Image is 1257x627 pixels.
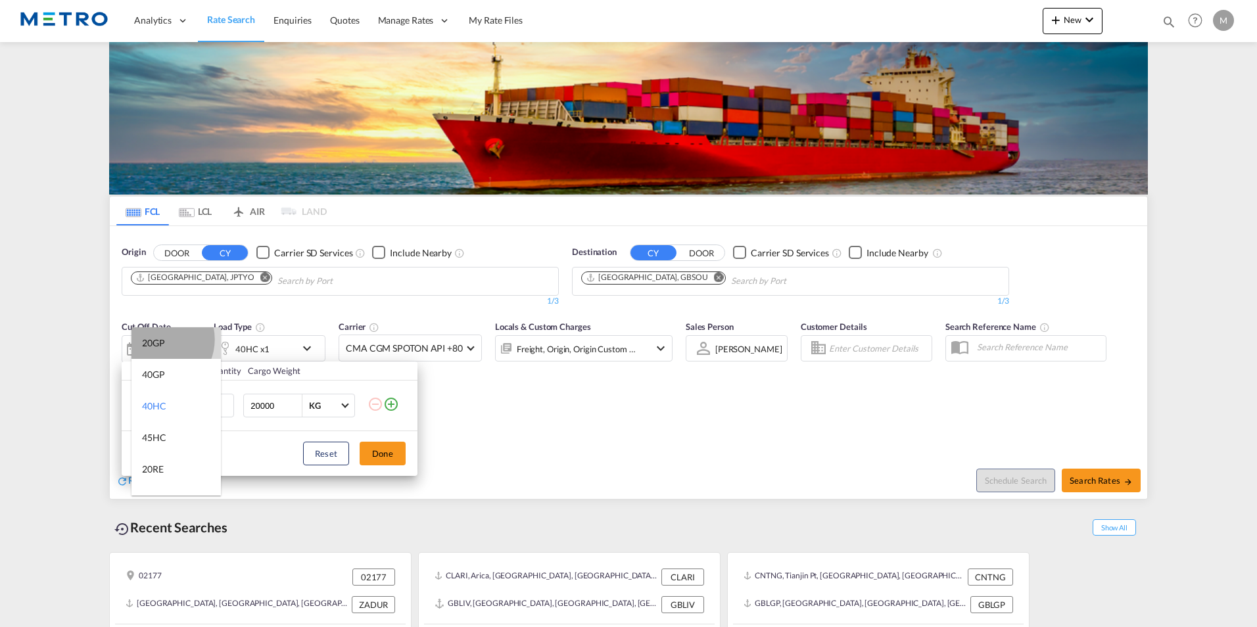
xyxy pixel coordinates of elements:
[142,463,164,476] div: 20RE
[142,337,165,350] div: 20GP
[142,368,165,381] div: 40GP
[142,400,166,413] div: 40HC
[142,494,164,507] div: 40RE
[142,431,166,444] div: 45HC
